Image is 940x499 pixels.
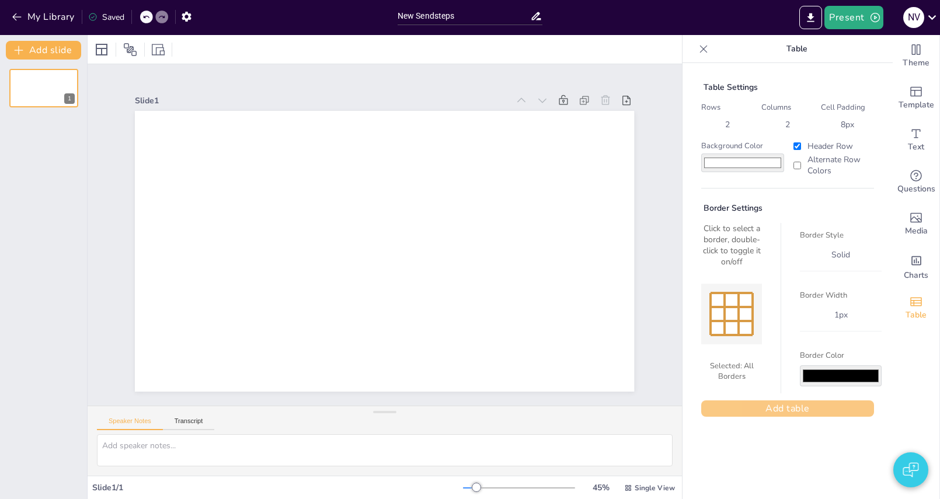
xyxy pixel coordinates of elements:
div: Add images, graphics, shapes or video [893,203,939,245]
div: Left Border (Double-click to toggle) [709,293,712,335]
span: Media [905,225,928,238]
div: Bottom Border (Double-click to toggle) [711,334,753,336]
span: Theme [903,57,929,69]
div: Inner Vertical Borders (Double-click to toggle) [723,293,726,335]
div: Slide 1 / 1 [92,482,463,493]
div: 8 px [836,119,859,130]
div: Layout [92,40,111,59]
span: Questions [897,183,935,196]
div: Get real-time input from your audience [893,161,939,203]
div: N V [903,7,924,28]
button: Speaker Notes [97,417,163,430]
label: Rows [701,102,754,113]
span: Text [908,141,924,153]
label: Background Color [701,141,784,151]
div: solid [824,247,857,263]
div: 1 [64,93,75,104]
label: Cell Padding [821,102,874,113]
div: 1 px [827,307,855,323]
label: Border Color [800,350,882,361]
button: Add table [701,400,874,417]
div: Resize presentation [149,40,167,59]
div: Top Border (Double-click to toggle) [711,292,753,294]
input: Header Row [793,142,801,150]
button: Transcript [163,417,215,430]
label: Alternate Row Colors [791,154,874,176]
p: Table [713,35,881,63]
button: Add slide [6,41,81,60]
button: N V [903,6,924,29]
div: Change the overall theme [893,35,939,77]
div: Saved [88,12,124,23]
input: Alternate Row Colors [793,162,801,169]
div: Slide 1 [135,95,508,106]
label: Border Style [800,230,882,240]
div: Table Settings [701,82,874,93]
button: My Library [9,8,79,26]
div: 2 [781,119,795,130]
input: Insert title [398,8,530,25]
span: Template [899,99,934,111]
button: Export to PowerPoint [799,6,822,29]
span: Position [123,43,137,57]
div: Add ready made slides [893,77,939,119]
span: Table [906,309,927,322]
label: Border Width [800,290,882,301]
div: Border Settings [701,203,874,214]
label: Header Row [791,141,874,152]
span: Charts [904,269,928,282]
div: 45 % [587,482,615,493]
div: Selected: All Borders [701,356,762,386]
span: Single View [635,483,675,493]
div: Inner Horizontal Borders (Double-click to toggle) [711,320,753,322]
div: Inner Vertical Borders (Double-click to toggle) [737,293,740,335]
div: Add charts and graphs [893,245,939,287]
div: 2 [720,119,734,130]
div: Click to select a border, double-click to toggle it on/off [701,223,762,267]
div: Inner Horizontal Borders (Double-click to toggle) [711,306,753,308]
div: Right Border (Double-click to toggle) [751,293,754,335]
div: Add a table [893,287,939,329]
label: Columns [761,102,814,113]
button: Present [824,6,883,29]
div: Add text boxes [893,119,939,161]
div: 1 [9,69,78,107]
